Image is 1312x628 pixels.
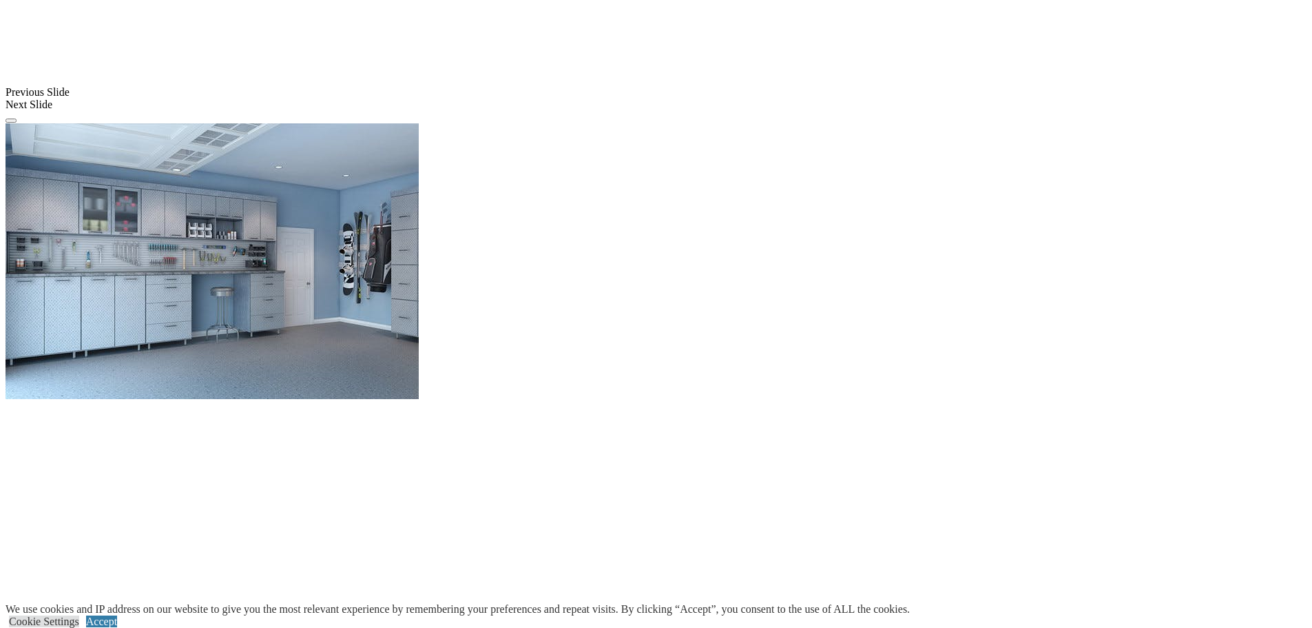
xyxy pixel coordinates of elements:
div: Next Slide [6,99,1306,111]
div: Previous Slide [6,86,1306,99]
div: We use cookies and IP address on our website to give you the most relevant experience by remember... [6,603,910,616]
button: Click here to pause slide show [6,119,17,123]
a: Accept [86,616,117,627]
img: Banner for mobile view [6,123,419,399]
a: Cookie Settings [9,616,79,627]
